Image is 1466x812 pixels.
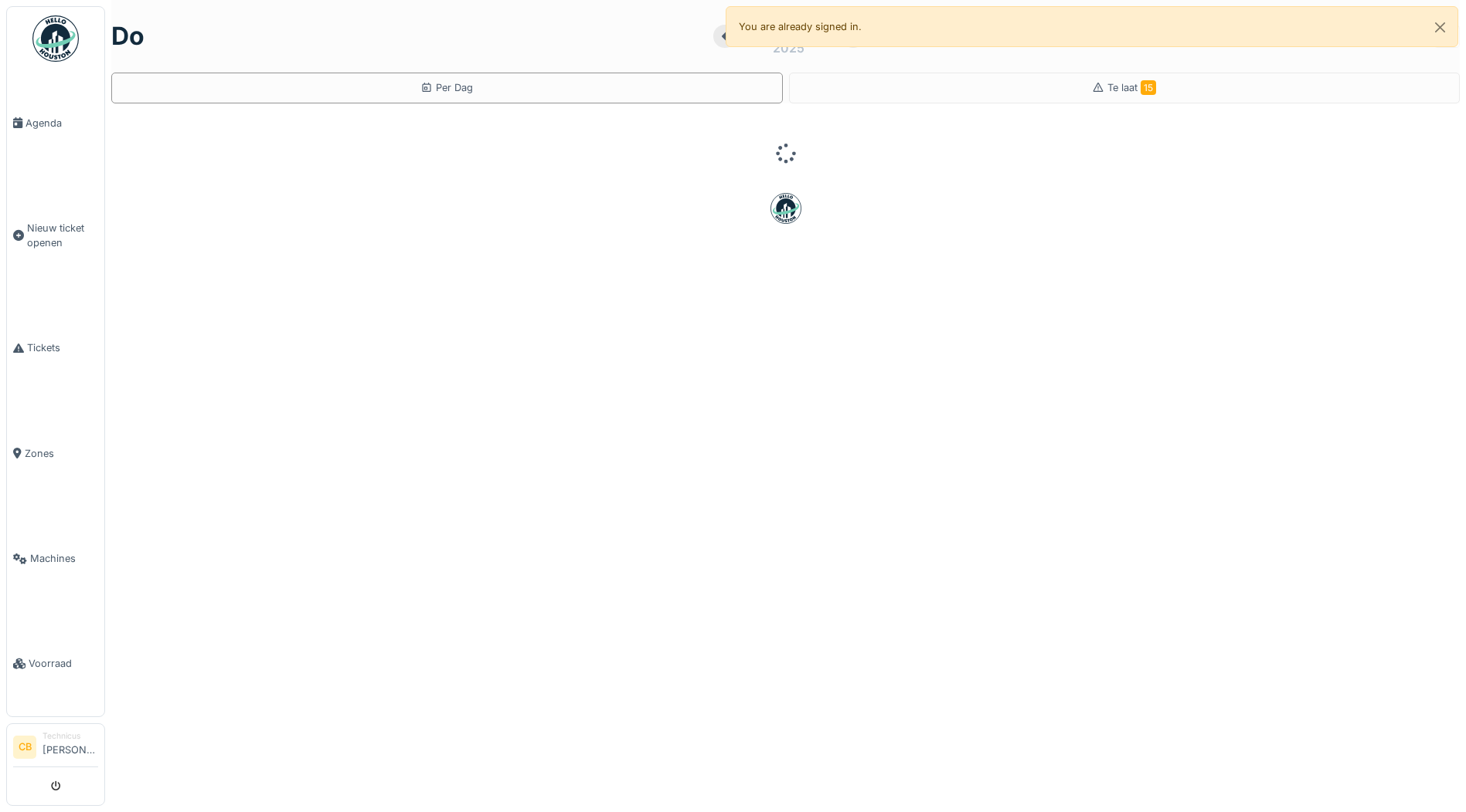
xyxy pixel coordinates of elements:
a: Machines [7,506,104,611]
img: badge-BVDL4wpA.svg [770,193,801,224]
a: Voorraad [7,611,104,716]
div: You are already signed in. [726,6,1459,47]
a: Nieuw ticket openen [7,175,104,296]
a: Tickets [7,296,104,401]
a: Agenda [7,70,104,175]
li: [PERSON_NAME] [43,730,98,763]
span: Tickets [27,340,98,355]
span: Machines [30,551,98,566]
span: Agenda [26,116,98,130]
div: Per Dag [420,80,473,95]
a: CB Technicus[PERSON_NAME] [13,730,98,767]
div: Technicus [43,730,98,742]
button: Close [1423,7,1457,48]
a: Zones [7,401,104,506]
div: 2025 [773,39,804,57]
span: Voorraad [29,656,98,671]
span: Nieuw ticket openen [27,221,98,250]
h1: do [111,22,145,51]
img: Badge_color-CXgf-gQk.svg [32,15,79,62]
span: 15 [1141,80,1156,95]
span: Zones [25,446,98,461]
li: CB [13,736,36,759]
span: Te laat [1107,82,1156,93]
